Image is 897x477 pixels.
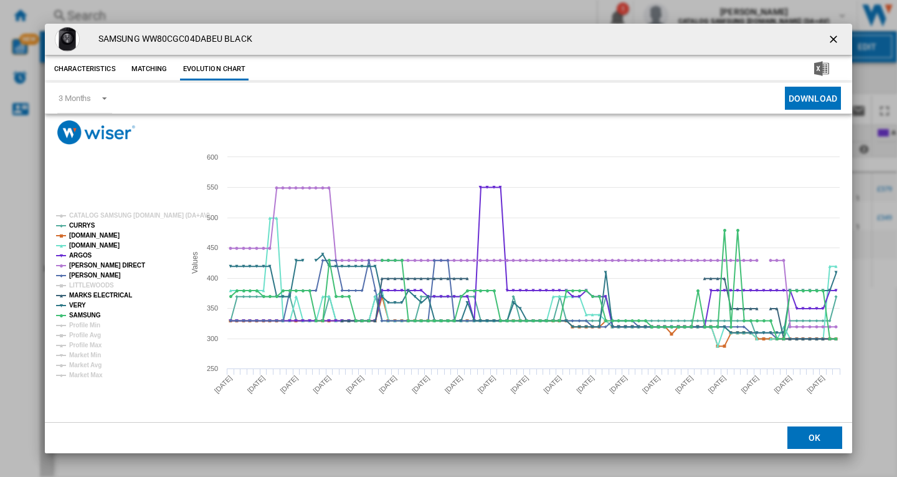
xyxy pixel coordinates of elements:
[311,374,332,395] tspan: [DATE]
[411,374,431,395] tspan: [DATE]
[207,214,218,221] tspan: 500
[822,27,847,52] button: getI18NText('BUTTONS.CLOSE_DIALOG')
[785,87,841,110] button: Download
[207,365,218,372] tspan: 250
[794,58,849,80] button: Download in Excel
[69,292,132,299] tspan: MARKS ELECTRICAL
[92,33,252,46] h4: SAMSUNG WW80CGC04DABEU BLACK
[814,61,829,76] img: excel-24x24.png
[69,352,101,359] tspan: Market Min
[207,335,218,342] tspan: 300
[69,212,210,219] tspan: CATALOG SAMSUNG [DOMAIN_NAME] (DA+AV)
[69,282,114,289] tspan: LITTLEWOODS
[207,153,218,161] tspan: 600
[739,374,760,395] tspan: [DATE]
[69,272,121,279] tspan: [PERSON_NAME]
[377,374,398,395] tspan: [DATE]
[674,374,695,395] tspan: [DATE]
[191,252,199,274] tspan: Values
[542,374,562,395] tspan: [DATE]
[45,24,852,453] md-dialog: Product popup
[69,332,101,339] tspan: Profile Avg
[69,252,92,259] tspan: ARGOS
[69,242,120,249] tspan: [DOMAIN_NAME]
[706,374,727,395] tspan: [DATE]
[641,374,662,395] tspan: [DATE]
[69,262,145,269] tspan: [PERSON_NAME] DIRECT
[51,58,119,80] button: Characteristics
[278,374,299,395] tspan: [DATE]
[213,374,234,395] tspan: [DATE]
[477,374,497,395] tspan: [DATE]
[122,58,177,80] button: Matching
[180,58,249,80] button: Evolution chart
[444,374,464,395] tspan: [DATE]
[69,322,100,329] tspan: Profile Min
[772,374,793,395] tspan: [DATE]
[207,304,218,312] tspan: 350
[69,362,102,369] tspan: Market Avg
[608,374,629,395] tspan: [DATE]
[827,33,842,48] ng-md-icon: getI18NText('BUTTONS.CLOSE_DIALOG')
[246,374,267,395] tspan: [DATE]
[509,374,529,395] tspan: [DATE]
[69,372,103,378] tspan: Market Max
[59,94,91,103] div: 3 Months
[55,27,80,52] img: SAM-WW80CGC04DABEU-A_800x800.jpg
[69,222,95,229] tspan: CURRYS
[69,302,86,309] tspan: VERY
[805,374,826,395] tspan: [DATE]
[787,426,842,449] button: OK
[57,120,135,145] img: logo_wiser_300x94.png
[69,342,102,349] tspan: Profile Max
[69,312,101,319] tspan: SAMSUNG
[207,244,218,251] tspan: 450
[69,232,120,239] tspan: [DOMAIN_NAME]
[207,183,218,191] tspan: 550
[207,274,218,282] tspan: 400
[575,374,596,395] tspan: [DATE]
[344,374,365,395] tspan: [DATE]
